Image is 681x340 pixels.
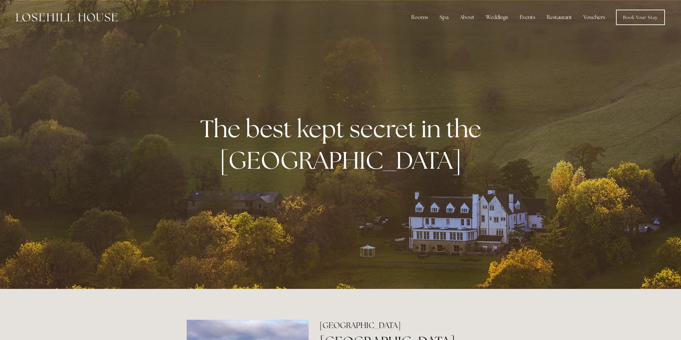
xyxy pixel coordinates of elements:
[542,11,577,24] div: Restaurant
[515,11,540,24] div: Events
[616,10,665,25] a: Book Your Stay
[578,11,610,24] a: Vouchers
[200,113,486,176] strong: The best kept secret in the [GEOGRAPHIC_DATA]
[320,320,494,331] h2: [GEOGRAPHIC_DATA]
[455,11,480,24] div: About
[481,11,513,24] div: Weddings
[406,11,433,24] div: Rooms
[16,13,117,22] img: Losehill House
[434,11,453,24] div: Spa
